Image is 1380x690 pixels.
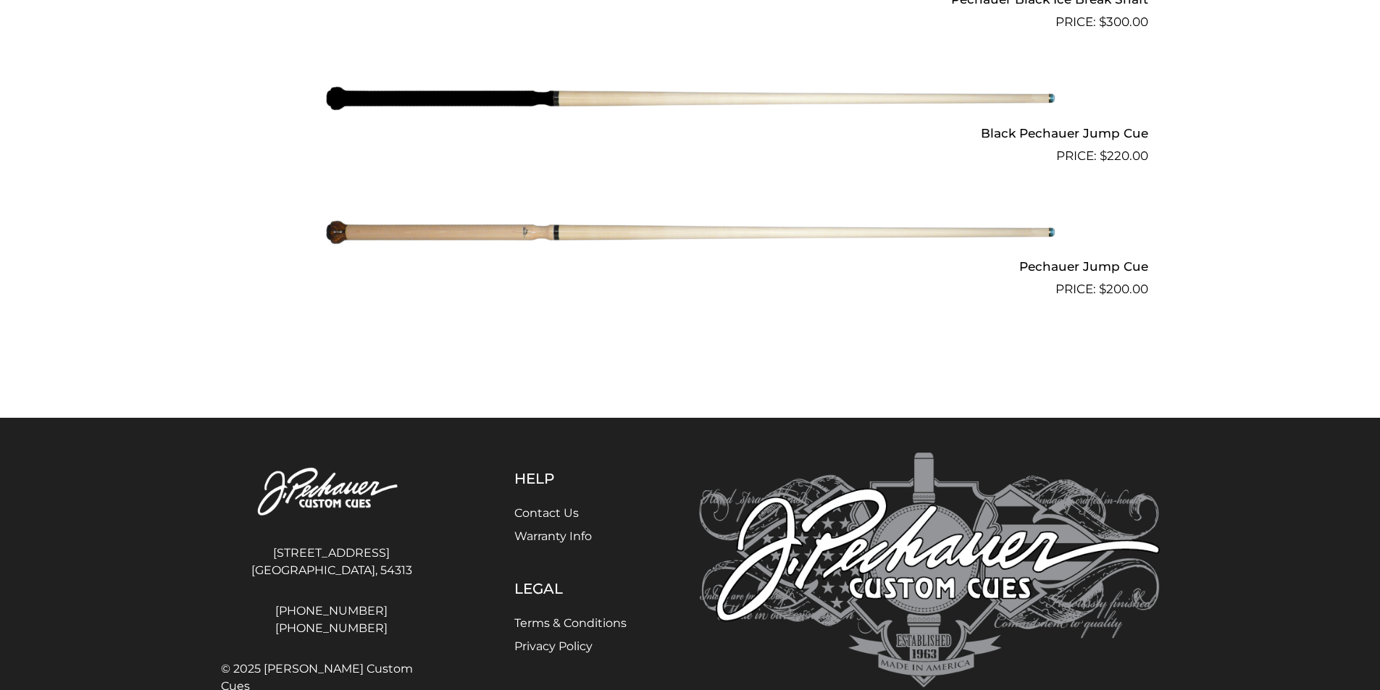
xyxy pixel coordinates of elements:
[514,506,579,520] a: Contact Us
[1099,14,1148,29] bdi: 300.00
[221,539,443,585] address: [STREET_ADDRESS] [GEOGRAPHIC_DATA], 54313
[1100,148,1148,163] bdi: 220.00
[699,453,1160,688] img: Pechauer Custom Cues
[1099,282,1106,296] span: $
[233,38,1148,165] a: Black Pechauer Jump Cue $220.00
[514,580,627,597] h5: Legal
[514,616,627,630] a: Terms & Conditions
[514,470,627,487] h5: Help
[1099,14,1106,29] span: $
[233,253,1148,280] h2: Pechauer Jump Cue
[325,38,1056,159] img: Black Pechauer Jump Cue
[233,119,1148,146] h2: Black Pechauer Jump Cue
[514,529,592,543] a: Warranty Info
[233,172,1148,299] a: Pechauer Jump Cue $200.00
[325,172,1056,293] img: Pechauer Jump Cue
[221,620,443,637] a: [PHONE_NUMBER]
[221,453,443,533] img: Pechauer Custom Cues
[221,602,443,620] a: [PHONE_NUMBER]
[1099,282,1148,296] bdi: 200.00
[1100,148,1107,163] span: $
[514,639,593,653] a: Privacy Policy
